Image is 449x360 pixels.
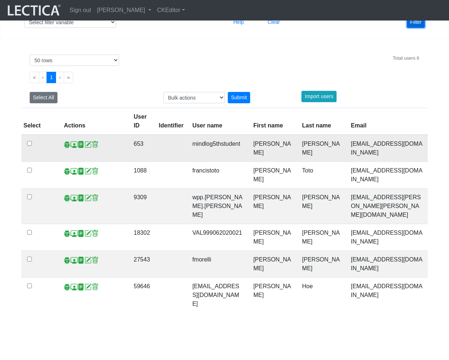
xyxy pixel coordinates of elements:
[78,141,85,148] span: reports
[188,189,249,224] td: wpp.[PERSON_NAME].[PERSON_NAME]
[129,224,155,251] td: 18302
[249,224,298,251] td: [PERSON_NAME]
[298,278,346,313] td: Hoe
[78,230,85,237] span: reports
[155,108,188,135] th: Identifier
[85,256,92,264] span: account update
[59,108,129,135] th: Actions
[30,92,57,103] button: Select All
[188,135,249,162] td: mindlog5thstudent
[92,230,99,237] span: delete
[92,194,99,202] span: delete
[154,3,188,18] a: CKEditor
[393,55,419,62] div: Total users 6
[129,162,155,189] td: 1088
[230,16,247,28] button: Help
[346,162,428,189] td: [EMAIL_ADDRESS][DOMAIN_NAME]
[188,251,249,278] td: fmorelli
[78,194,85,202] span: reports
[129,135,155,162] td: 653
[129,278,155,313] td: 59646
[298,189,346,224] td: [PERSON_NAME]
[346,135,428,162] td: [EMAIL_ADDRESS][DOMAIN_NAME]
[85,167,92,175] span: account update
[67,3,94,18] a: Sign out
[71,194,78,202] span: Staff
[71,256,78,264] span: Staff
[249,108,298,135] th: First name
[188,162,249,189] td: francistoto
[47,72,56,83] button: Go to page 1
[249,251,298,278] td: [PERSON_NAME]
[71,230,78,237] span: Staff
[71,283,78,291] span: Staff
[6,3,61,17] img: lecticalive
[249,189,298,224] td: [PERSON_NAME]
[346,108,428,135] th: Email
[85,230,92,237] span: account update
[298,224,346,251] td: [PERSON_NAME]
[71,141,78,148] span: Staff
[92,283,99,291] span: delete
[407,16,425,28] button: Filter
[21,108,59,135] th: Select
[298,251,346,278] td: [PERSON_NAME]
[92,256,99,264] span: delete
[228,92,251,103] div: Submit
[346,224,428,251] td: [EMAIL_ADDRESS][DOMAIN_NAME]
[188,224,249,251] td: VAL999062020021
[30,72,419,83] ul: Pagination
[129,251,155,278] td: 27543
[85,283,92,291] span: account update
[85,141,92,148] span: account update
[230,19,247,25] a: Help
[94,3,154,18] a: [PERSON_NAME]
[264,16,283,28] button: Clear
[71,167,78,175] span: Staff
[249,278,298,313] td: [PERSON_NAME]
[85,194,92,202] span: account update
[188,278,249,313] td: [EMAIL_ADDRESS][DOMAIN_NAME]
[188,108,249,135] th: User name
[346,251,428,278] td: [EMAIL_ADDRESS][DOMAIN_NAME]
[78,283,85,291] span: reports
[346,278,428,313] td: [EMAIL_ADDRESS][DOMAIN_NAME]
[78,167,85,175] span: reports
[346,189,428,224] td: [EMAIL_ADDRESS][PERSON_NAME][PERSON_NAME][DOMAIN_NAME]
[129,189,155,224] td: 9309
[249,162,298,189] td: [PERSON_NAME]
[298,108,346,135] th: Last name
[301,91,337,102] button: Import users
[129,108,155,135] th: User ID
[92,167,99,175] span: delete
[78,256,85,264] span: reports
[298,162,346,189] td: Toto
[249,135,298,162] td: [PERSON_NAME]
[92,141,99,148] span: delete
[298,135,346,162] td: [PERSON_NAME]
